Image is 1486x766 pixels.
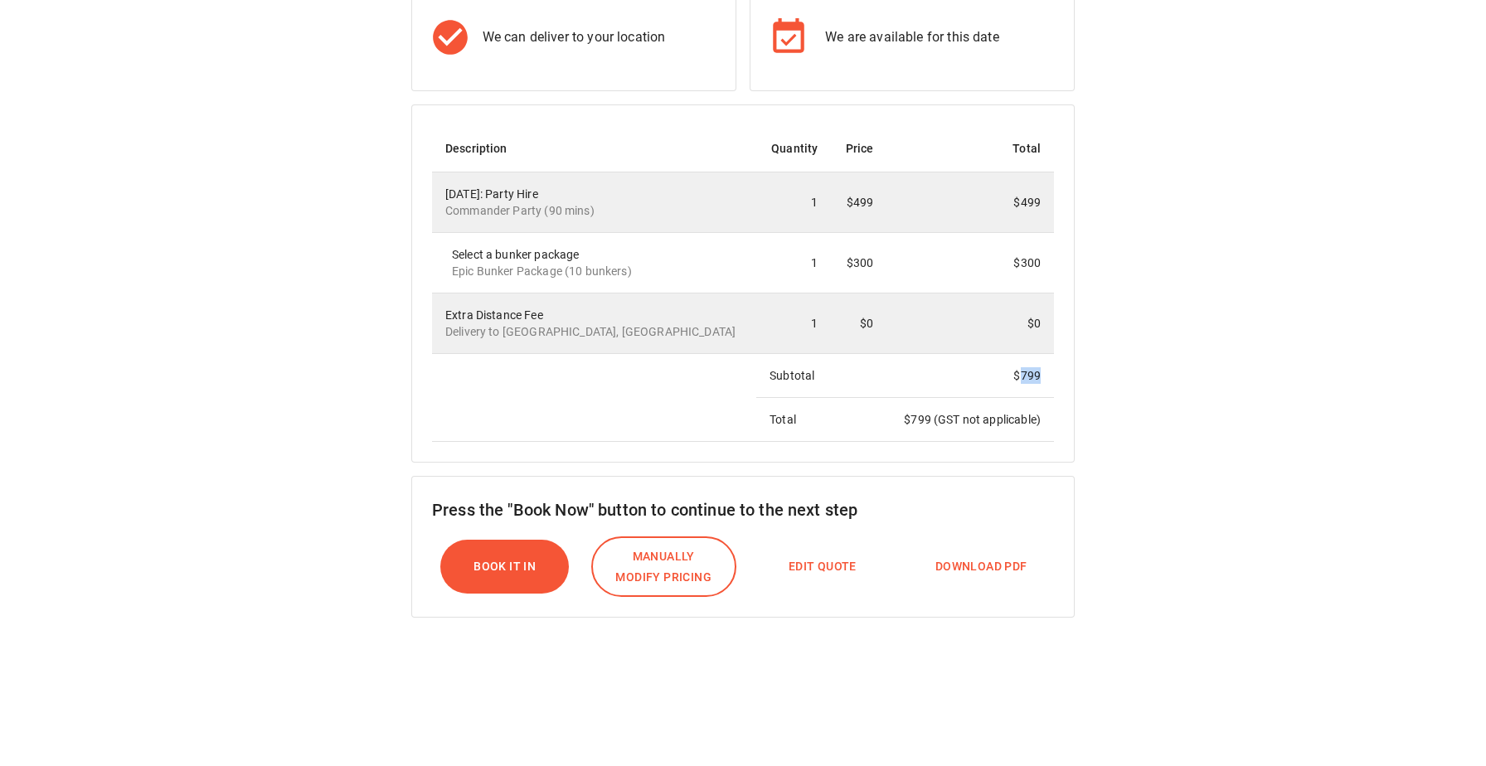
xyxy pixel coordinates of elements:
[432,125,756,172] th: Description
[887,354,1054,398] td: $ 799
[452,246,743,279] div: Select a bunker package
[445,202,743,219] p: Commander Party (90 mins)
[789,556,857,577] span: Edit Quote
[831,125,886,172] th: Price
[609,546,719,587] span: Manually Modify Pricing
[887,232,1054,293] td: $300
[445,323,743,340] p: Delivery to [GEOGRAPHIC_DATA], [GEOGRAPHIC_DATA]
[473,556,536,577] span: Book it In
[445,307,743,340] div: Extra Distance Fee
[935,556,1027,577] span: Download PDF
[445,186,743,219] div: [DATE]: Party Hire
[432,497,1054,523] h6: Press the "Book Now" button to continue to the next step
[831,172,886,232] td: $499
[756,398,887,442] td: Total
[591,536,737,597] button: Manually Modify Pricing
[887,125,1054,172] th: Total
[887,293,1054,353] td: $0
[825,27,999,47] p: We are available for this date
[756,293,831,353] td: 1
[772,548,873,585] button: Edit Quote
[756,232,831,293] td: 1
[440,540,569,594] button: Book it In
[756,125,831,172] th: Quantity
[483,27,666,47] p: We can deliver to your location
[756,172,831,232] td: 1
[831,293,886,353] td: $0
[756,354,887,398] td: Subtotal
[887,398,1054,442] td: $ 799 (GST not applicable)
[452,263,743,279] p: Epic Bunker Package (10 bunkers)
[919,548,1044,585] button: Download PDF
[887,172,1054,232] td: $499
[831,232,886,293] td: $300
